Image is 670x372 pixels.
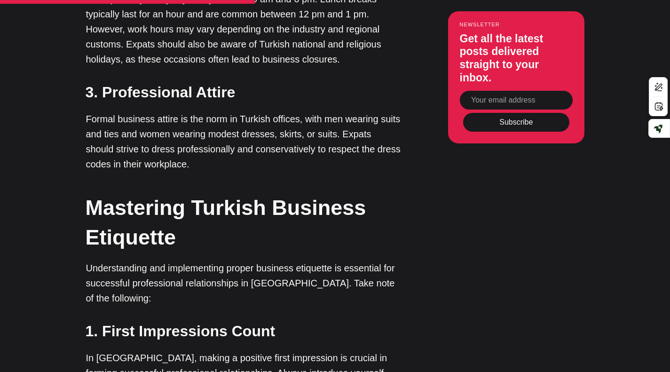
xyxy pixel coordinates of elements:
strong: 3. Professional Attire [86,84,236,101]
p: Understanding and implementing proper business etiquette is essential for successful professional... [86,261,401,306]
p: Formal business attire is the norm in Turkish offices, with men wearing suits and ties and women ... [86,111,401,172]
small: Newsletter [460,22,573,27]
input: Your email address [460,91,573,110]
strong: Mastering Turkish Business Etiquette [86,196,366,249]
strong: 1. First Impressions Count [86,323,276,340]
button: Subscribe [463,113,569,132]
h3: Get all the latest posts delivered straight to your inbox. [460,32,573,84]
